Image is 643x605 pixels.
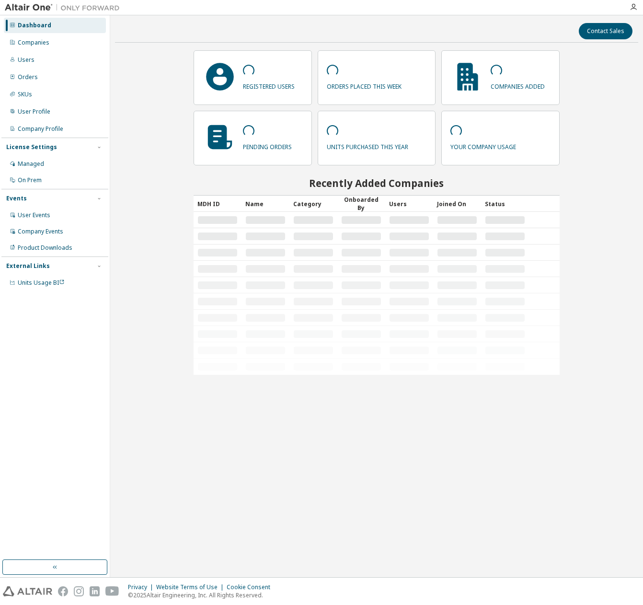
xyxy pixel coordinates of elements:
[18,279,65,287] span: Units Usage BI
[243,80,295,91] p: registered users
[194,177,560,189] h2: Recently Added Companies
[105,586,119,596] img: youtube.svg
[5,3,125,12] img: Altair One
[450,140,516,151] p: your company usage
[245,196,286,211] div: Name
[128,583,156,591] div: Privacy
[18,244,72,252] div: Product Downloads
[3,586,52,596] img: altair_logo.svg
[6,195,27,202] div: Events
[128,591,276,599] p: © 2025 Altair Engineering, Inc. All Rights Reserved.
[18,160,44,168] div: Managed
[341,196,381,212] div: Onboarded By
[197,196,238,211] div: MDH ID
[485,196,525,211] div: Status
[6,143,57,151] div: License Settings
[58,586,68,596] img: facebook.svg
[243,140,292,151] p: pending orders
[18,91,32,98] div: SKUs
[90,586,100,596] img: linkedin.svg
[18,228,63,235] div: Company Events
[156,583,227,591] div: Website Terms of Use
[18,22,51,29] div: Dashboard
[389,196,429,211] div: Users
[74,586,84,596] img: instagram.svg
[18,125,63,133] div: Company Profile
[18,176,42,184] div: On Prem
[327,140,408,151] p: units purchased this year
[327,80,402,91] p: orders placed this week
[227,583,276,591] div: Cookie Consent
[6,262,50,270] div: External Links
[293,196,333,211] div: Category
[437,196,477,211] div: Joined On
[579,23,632,39] button: Contact Sales
[18,211,50,219] div: User Events
[18,73,38,81] div: Orders
[18,39,49,47] div: Companies
[18,108,50,116] div: User Profile
[18,56,34,64] div: Users
[491,80,545,91] p: companies added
